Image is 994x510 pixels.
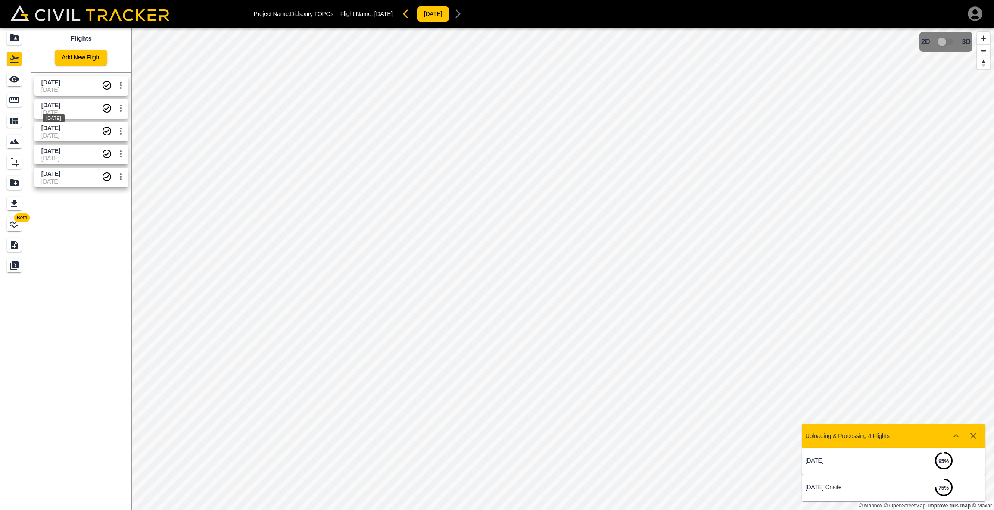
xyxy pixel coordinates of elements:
img: Civil Tracker [10,5,169,22]
a: Mapbox [859,503,882,509]
div: [DATE] [43,114,65,122]
a: Maxar [972,503,992,509]
span: 2D [921,38,930,46]
strong: 95 % [938,458,949,464]
button: Zoom out [977,44,990,57]
p: [DATE] [805,457,894,464]
span: 3D [962,38,971,46]
canvas: Map [131,28,994,510]
strong: 75 % [938,485,949,491]
p: Uploading & Processing 4 Flights [805,432,890,439]
p: Flight Name: [340,10,393,17]
span: 3D model not uploaded yet [934,34,959,50]
a: OpenStreetMap [884,503,926,509]
span: [DATE] [374,10,393,17]
button: Zoom in [977,32,990,44]
button: Reset bearing to north [977,57,990,69]
button: Show more [947,427,965,444]
p: Project Name: Didsbury TOPOs [254,10,333,17]
button: [DATE] [417,6,449,22]
p: [DATE] Onsite [805,484,894,491]
a: Map feedback [928,503,971,509]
